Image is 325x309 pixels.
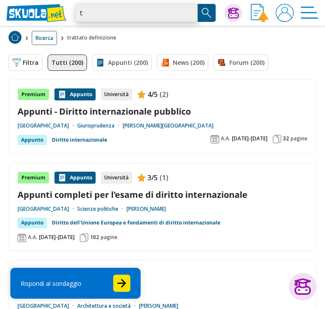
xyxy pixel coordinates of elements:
[276,4,294,22] img: User avatar
[48,55,87,71] a: Tutti (200)
[232,135,268,142] span: [DATE]-[DATE]
[67,31,120,45] span: trattato definizione
[301,4,319,22] img: Menù
[77,122,123,129] a: Giurisprudenza
[9,55,42,71] button: Filtra
[92,55,152,71] a: Appunti (200)
[126,206,166,212] a: [PERSON_NAME]
[18,172,49,184] div: Premium
[9,31,21,45] a: Home
[147,89,158,100] span: 4/5
[58,173,66,182] img: Appunti contenuto
[18,88,49,100] div: Premium
[18,206,77,212] a: [GEOGRAPHIC_DATA]
[214,55,268,71] a: Forum (200)
[291,135,307,142] span: pagine
[228,8,239,18] img: Chiedi Tutor AI
[101,172,132,184] div: Università
[32,31,57,45] a: Ricerca
[54,88,96,100] div: Appunto
[39,234,75,241] span: [DATE]-[DATE]
[137,173,146,182] img: Appunti contenuto
[28,234,37,241] span: A.A.
[58,90,66,99] img: Appunti contenuto
[159,172,169,183] span: (1)
[21,279,103,288] div: Rispondi al sondaggio
[52,218,220,228] a: Diritto dell'Unione Europea e fondamenti di diritto internazionale
[251,4,269,22] img: Invia appunto
[18,286,307,297] a: Vitruvio e il De Architectura
[211,135,219,143] img: Anno accademico
[9,31,21,44] img: Home
[52,135,107,145] a: Diritto internazionale
[10,268,141,299] div: Rispondi al sondaggioStart the survey
[18,218,47,228] div: Appunto
[217,58,226,67] img: Forum filtro contenuto
[90,234,99,241] span: 102
[12,58,21,67] img: Filtra filtri mobile
[137,90,146,99] img: Appunti contenuto
[157,55,208,71] a: News (200)
[75,4,198,22] input: Cerca appunti, riassunti o versioni
[96,58,105,67] img: Appunti filtro contenuto
[54,172,96,184] div: Appunto
[113,275,130,292] button: Start the survey
[147,172,158,183] span: 3/5
[101,234,117,241] span: pagine
[18,106,307,117] a: Appunti - Diritto internazionale pubblico
[18,233,26,242] img: Anno accademico
[77,206,126,212] a: Scienze politiche
[18,135,47,145] div: Appunto
[283,135,289,142] span: 32
[273,135,281,143] img: Pagine
[101,88,132,100] div: Università
[80,233,88,242] img: Pagine
[198,4,216,22] button: Search Button
[161,58,169,67] img: News filtro contenuto
[159,89,169,100] span: (2)
[200,6,213,19] img: Cerca appunti, riassunti o versioni
[221,135,230,142] span: A.A.
[18,122,77,129] a: [GEOGRAPHIC_DATA]
[18,189,307,200] a: Appunti completi per l'esame di diritto internazionale
[123,122,214,129] a: [PERSON_NAME][GEOGRAPHIC_DATA]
